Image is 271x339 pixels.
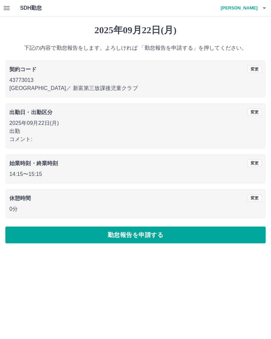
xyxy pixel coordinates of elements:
[9,205,262,213] p: 0分
[9,170,262,178] p: 14:15 〜 15:15
[9,119,262,127] p: 2025年09月22日(月)
[248,108,262,116] button: 変更
[5,25,266,36] h1: 2025年09月22日(月)
[9,84,262,92] p: [GEOGRAPHIC_DATA] ／ 新富第三放課後児童クラブ
[9,76,262,84] p: 43773013
[9,109,53,115] b: 出勤日・出勤区分
[9,160,58,166] b: 始業時刻・終業時刻
[248,159,262,167] button: 変更
[9,127,262,135] p: 出勤
[9,66,36,72] b: 契約コード
[9,195,31,201] b: 休憩時間
[248,65,262,73] button: 変更
[5,227,266,243] button: 勤怠報告を申請する
[248,194,262,202] button: 変更
[9,135,262,143] p: コメント:
[5,44,266,52] p: 下記の内容で勤怠報告をします。よろしければ 「勤怠報告を申請する」を押してください。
